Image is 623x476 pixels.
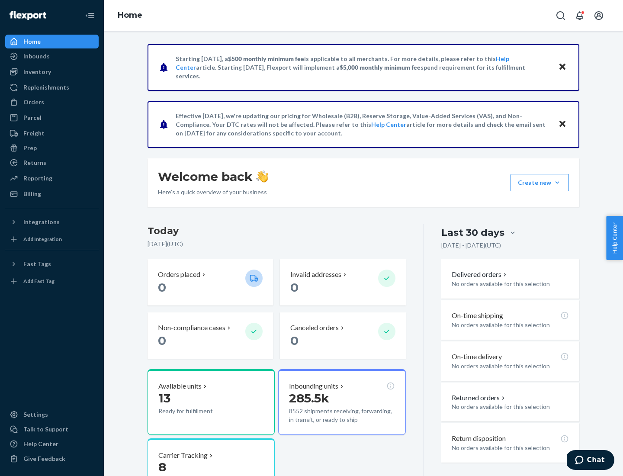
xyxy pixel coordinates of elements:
span: 285.5k [289,391,329,405]
button: Create new [511,174,569,191]
p: Non-compliance cases [158,323,225,333]
a: Add Fast Tag [5,274,99,288]
button: Orders placed 0 [148,259,273,306]
p: Orders placed [158,270,200,280]
a: Add Integration [5,232,99,246]
button: Open Search Box [552,7,569,24]
a: Help Center [371,121,406,128]
div: Fast Tags [23,260,51,268]
a: Inventory [5,65,99,79]
div: Orders [23,98,44,106]
p: 8552 shipments receiving, forwarding, in transit, or ready to ship [289,407,395,424]
div: Help Center [23,440,58,448]
span: 13 [158,391,170,405]
div: Integrations [23,218,60,226]
button: Delivered orders [452,270,508,280]
p: Here’s a quick overview of your business [158,188,268,196]
button: Fast Tags [5,257,99,271]
button: Help Center [606,216,623,260]
button: Returned orders [452,393,507,403]
p: [DATE] ( UTC ) [148,240,406,248]
div: Billing [23,190,41,198]
a: Home [118,10,142,20]
p: Carrier Tracking [158,450,208,460]
p: Inbounding units [289,381,338,391]
a: Parcel [5,111,99,125]
div: Home [23,37,41,46]
div: Reporting [23,174,52,183]
div: Returns [23,158,46,167]
a: Prep [5,141,99,155]
a: Reporting [5,171,99,185]
span: 0 [290,333,299,348]
span: $500 monthly minimum fee [228,55,304,62]
p: Starting [DATE], a is applicable to all merchants. For more details, please refer to this article... [176,55,550,80]
span: 0 [158,280,166,295]
a: Settings [5,408,99,421]
p: No orders available for this selection [452,321,569,329]
p: No orders available for this selection [452,402,569,411]
div: Freight [23,129,45,138]
div: Talk to Support [23,425,68,434]
a: Returns [5,156,99,170]
p: On-time delivery [452,352,502,362]
p: Ready for fulfillment [158,407,238,415]
div: Inventory [23,68,51,76]
a: Home [5,35,99,48]
p: Return disposition [452,434,506,444]
p: No orders available for this selection [452,444,569,452]
div: Last 30 days [441,226,504,239]
button: Close Navigation [81,7,99,24]
div: Settings [23,410,48,419]
button: Close [557,118,568,131]
a: Billing [5,187,99,201]
button: Give Feedback [5,452,99,466]
button: Invalid addresses 0 [280,259,405,306]
div: Replenishments [23,83,69,92]
h3: Today [148,224,406,238]
div: Add Integration [23,235,62,243]
div: Inbounds [23,52,50,61]
button: Canceled orders 0 [280,312,405,359]
a: Orders [5,95,99,109]
button: Open notifications [571,7,588,24]
div: Prep [23,144,37,152]
img: hand-wave emoji [256,170,268,183]
button: Integrations [5,215,99,229]
button: Open account menu [590,7,607,24]
span: $5,000 monthly minimum fee [340,64,421,71]
div: Parcel [23,113,42,122]
p: On-time shipping [452,311,503,321]
p: Invalid addresses [290,270,341,280]
p: No orders available for this selection [452,280,569,288]
button: Inbounding units285.5k8552 shipments receiving, forwarding, in transit, or ready to ship [278,369,405,435]
p: Effective [DATE], we're updating our pricing for Wholesale (B2B), Reserve Storage, Value-Added Se... [176,112,550,138]
div: Add Fast Tag [23,277,55,285]
p: [DATE] - [DATE] ( UTC ) [441,241,501,250]
p: Available units [158,381,202,391]
button: Talk to Support [5,422,99,436]
ol: breadcrumbs [111,3,149,28]
iframe: Opens a widget where you can chat to one of our agents [567,450,614,472]
div: Give Feedback [23,454,65,463]
p: Canceled orders [290,323,339,333]
a: Replenishments [5,80,99,94]
h1: Welcome back [158,169,268,184]
p: No orders available for this selection [452,362,569,370]
span: 8 [158,460,166,474]
a: Inbounds [5,49,99,63]
span: 0 [290,280,299,295]
img: Flexport logo [10,11,46,20]
span: 0 [158,333,166,348]
button: Available units13Ready for fulfillment [148,369,275,435]
button: Close [557,61,568,74]
button: Non-compliance cases 0 [148,312,273,359]
a: Help Center [5,437,99,451]
a: Freight [5,126,99,140]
